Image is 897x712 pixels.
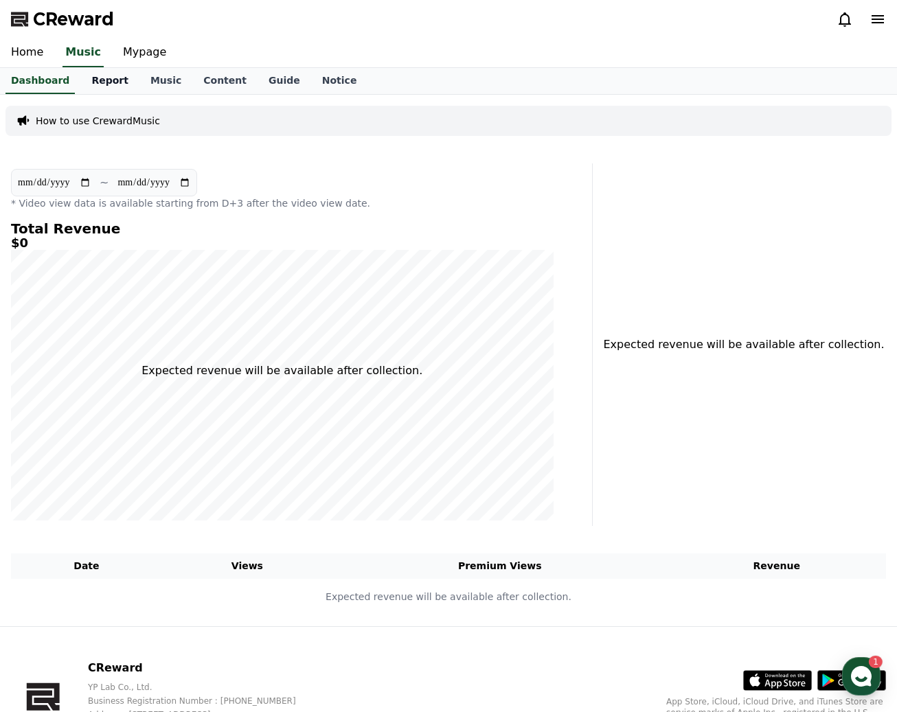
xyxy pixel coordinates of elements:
[36,114,160,128] a: How to use CrewardMusic
[112,38,177,67] a: Mypage
[35,456,59,467] span: Home
[311,68,368,94] a: Notice
[88,696,318,707] p: Business Registration Number : [PHONE_NUMBER]
[11,236,554,250] h5: $0
[4,435,91,470] a: Home
[80,68,139,94] a: Report
[33,8,114,30] span: CReward
[100,174,109,191] p: ~
[604,336,855,353] p: Expected revenue will be available after collection.
[162,553,332,579] th: Views
[11,8,114,30] a: CReward
[91,435,177,470] a: 1Messages
[11,553,162,579] th: Date
[88,660,318,676] p: CReward
[139,435,144,446] span: 1
[88,682,318,693] p: YP Lab Co., Ltd.
[332,553,668,579] th: Premium Views
[668,553,886,579] th: Revenue
[12,590,885,604] p: Expected revenue will be available after collection.
[11,196,554,210] p: * Video view data is available starting from D+3 after the video view date.
[63,38,104,67] a: Music
[5,68,75,94] a: Dashboard
[192,68,258,94] a: Content
[177,435,264,470] a: Settings
[139,68,192,94] a: Music
[11,221,554,236] h4: Total Revenue
[203,456,237,467] span: Settings
[114,457,155,468] span: Messages
[258,68,311,94] a: Guide
[141,363,422,379] p: Expected revenue will be available after collection.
